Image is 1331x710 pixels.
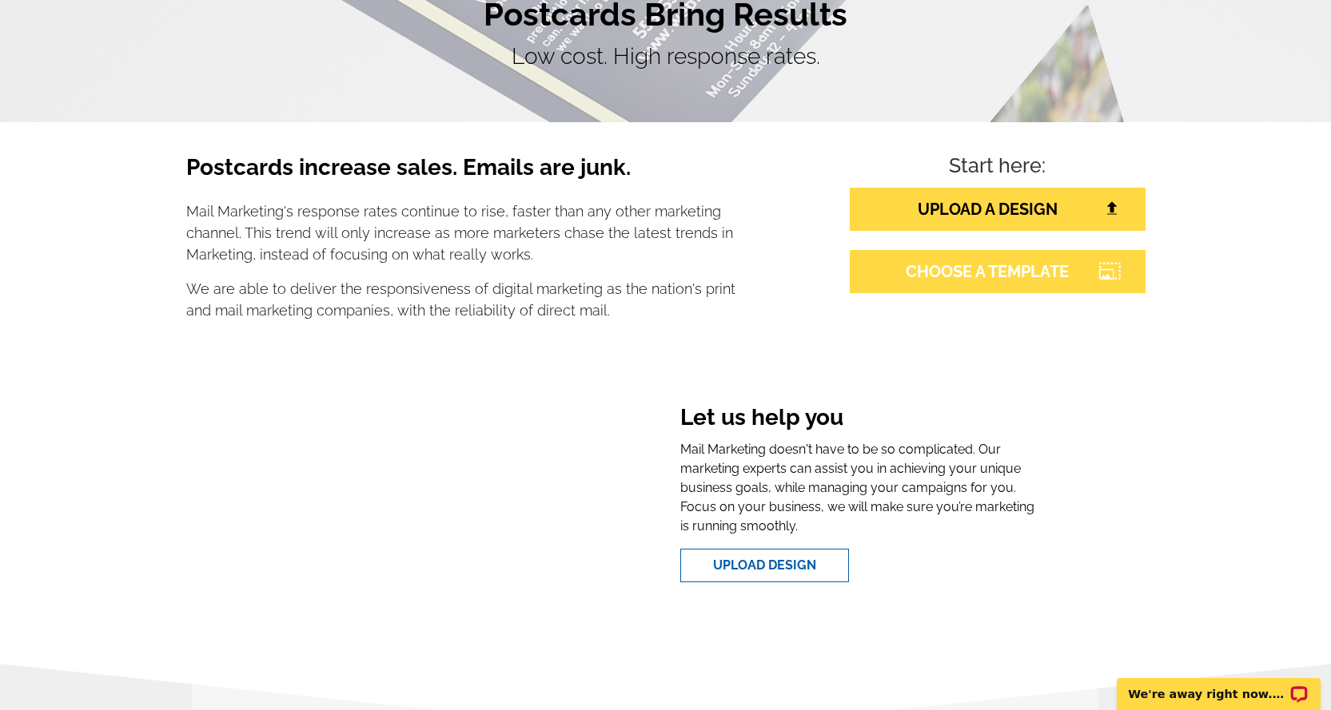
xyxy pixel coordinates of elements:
[680,440,1038,536] p: Mail Marketing doesn't have to be so complicated. Our marketing experts can assist you in achievi...
[293,391,632,595] iframe: Welcome To expresscopy
[680,404,1038,434] h3: Let us help you
[186,278,736,321] p: We are able to deliver the responsiveness of digital marketing as the nation's print and mail mar...
[186,200,736,265] p: Mail Marketing's response rates continue to rise, faster than any other marketing channel. This t...
[186,40,1146,73] p: Low cost. High response rates.
[186,154,736,194] h3: Postcards increase sales. Emails are junk.
[850,154,1146,181] h4: Start here:
[850,188,1146,231] a: UPLOAD A DESIGN
[680,549,849,582] a: Upload Design
[850,250,1146,293] a: CHOOSE A TEMPLATE
[1106,660,1331,710] iframe: LiveChat chat widget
